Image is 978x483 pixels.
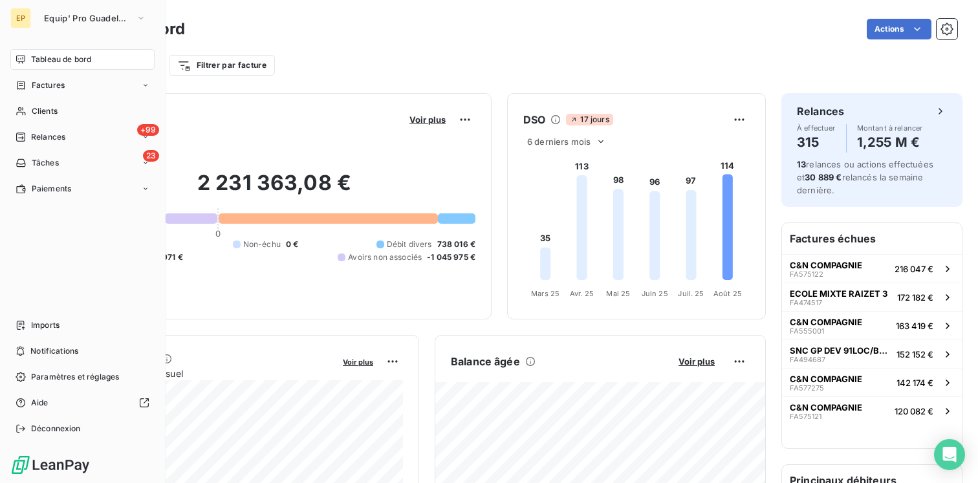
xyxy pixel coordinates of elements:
a: Imports [10,315,155,336]
span: 13 [797,159,806,169]
a: Tableau de bord [10,49,155,70]
span: 6 derniers mois [527,136,591,147]
h6: Balance âgée [451,354,520,369]
button: C&N COMPAGNIEFA575122216 047 € [782,254,962,283]
span: Factures [32,80,65,91]
span: 0 € [286,239,298,250]
span: Relances [31,131,65,143]
h6: DSO [523,112,545,127]
tspan: Août 25 [713,289,742,298]
span: 738 016 € [437,239,475,250]
span: Tableau de bord [31,54,91,65]
a: Paiements [10,178,155,199]
span: 172 182 € [897,292,933,303]
span: Non-échu [243,239,281,250]
span: 23 [143,150,159,162]
span: C&N COMPAGNIE [790,402,862,413]
a: 23Tâches [10,153,155,173]
tspan: Mars 25 [531,289,560,298]
span: Clients [32,105,58,117]
button: Voir plus [406,114,450,125]
tspan: Avr. 25 [570,289,594,298]
span: 0 [215,228,221,239]
span: Chiffre d'affaires mensuel [73,367,334,380]
span: C&N COMPAGNIE [790,317,862,327]
span: FA577275 [790,384,824,392]
span: FA555001 [790,327,824,335]
span: Equip' Pro Guadeloupe [44,13,131,23]
span: Paiements [32,183,71,195]
div: EP [10,8,31,28]
span: Voir plus [343,358,373,367]
span: Voir plus [679,356,715,367]
button: C&N COMPAGNIEFA555001163 419 € [782,311,962,339]
h4: 1,255 M € [857,132,923,153]
span: Imports [31,319,60,331]
button: C&N COMPAGNIEFA575121120 082 € [782,396,962,425]
span: relances ou actions effectuées et relancés la semaine dernière. [797,159,933,195]
button: Voir plus [675,356,719,367]
span: À effectuer [797,124,836,132]
span: SNC GP DEV 91LOC/BOULANGERIE KIAVUE ET FILS [790,345,891,356]
a: +99Relances [10,127,155,147]
span: Montant à relancer [857,124,923,132]
a: Clients [10,101,155,122]
img: Logo LeanPay [10,455,91,475]
span: Tâches [32,157,59,169]
span: 152 152 € [896,349,933,360]
tspan: Juil. 25 [678,289,704,298]
span: Notifications [30,345,78,357]
button: Filtrer par facture [169,55,275,76]
button: C&N COMPAGNIEFA577275142 174 € [782,368,962,396]
a: Aide [10,392,155,413]
span: 120 082 € [895,406,933,416]
span: Débit divers [387,239,432,250]
button: ECOLE MIXTE RAIZET 3FA474517172 182 € [782,283,962,311]
span: Paramètres et réglages [31,371,119,383]
button: Actions [867,19,931,39]
span: Aide [31,397,49,409]
a: Paramètres et réglages [10,367,155,387]
span: 17 jours [566,114,613,125]
button: Voir plus [339,356,377,367]
div: Open Intercom Messenger [934,439,965,470]
span: Avoirs non associés [348,252,422,263]
span: C&N COMPAGNIE [790,260,862,270]
span: 142 174 € [896,378,933,388]
span: Déconnexion [31,423,81,435]
h6: Factures échues [782,223,962,254]
span: FA494687 [790,356,825,363]
span: FA575122 [790,270,823,278]
h2: 2 231 363,08 € [73,170,475,209]
span: 30 889 € [805,172,842,182]
button: SNC GP DEV 91LOC/BOULANGERIE KIAVUE ET FILSFA494687152 152 € [782,339,962,368]
span: FA575121 [790,413,821,420]
span: Voir plus [409,114,446,125]
a: Factures [10,75,155,96]
h4: 315 [797,132,836,153]
span: 163 419 € [896,321,933,331]
span: FA474517 [790,299,822,306]
tspan: Juin 25 [642,289,668,298]
span: +99 [137,124,159,136]
span: -1 045 975 € [427,252,475,263]
tspan: Mai 25 [606,289,630,298]
h6: Relances [797,103,844,119]
span: 216 047 € [895,264,933,274]
span: ECOLE MIXTE RAIZET 3 [790,288,887,299]
span: C&N COMPAGNIE [790,374,862,384]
